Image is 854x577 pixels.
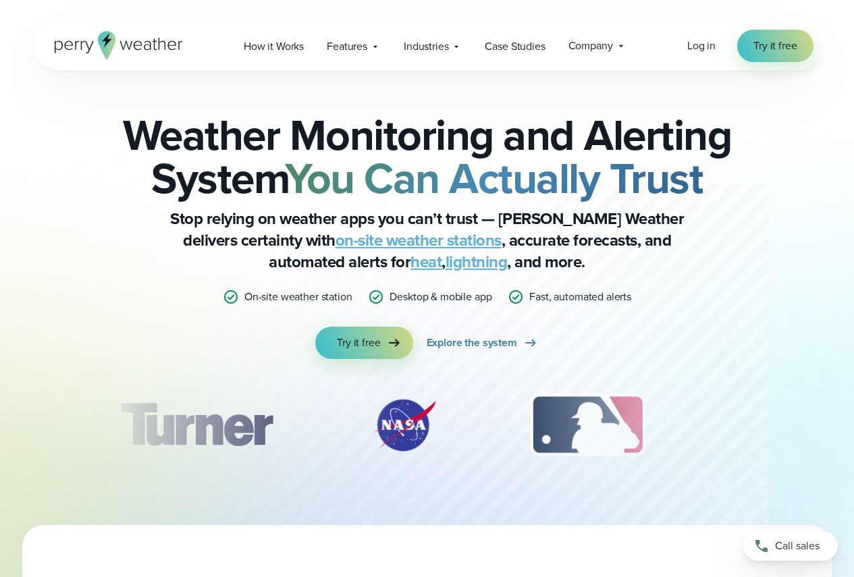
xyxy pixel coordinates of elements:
a: How it Works [232,32,315,60]
a: heat [410,250,442,274]
img: PGA.svg [724,391,832,459]
div: 2 of 12 [357,391,452,459]
a: Call sales [743,531,838,561]
span: Company [568,38,613,54]
span: Log in [687,38,716,53]
p: On-site weather station [244,289,352,305]
span: Explore the system [427,335,517,351]
p: Fast, automated alerts [529,289,631,305]
a: on-site weather stations [336,228,502,252]
div: 3 of 12 [516,391,659,459]
img: MLB.svg [516,391,659,459]
a: Try it free [315,327,412,359]
span: Industries [404,38,448,55]
p: Desktop & mobile app [390,289,491,305]
span: How it Works [244,38,304,55]
p: Stop relying on weather apps you can’t trust — [PERSON_NAME] Weather delivers certainty with , ac... [157,208,697,273]
span: Try it free [337,335,380,351]
span: Case Studies [485,38,545,55]
a: Explore the system [427,327,539,359]
strong: You Can Actually Trust [285,146,703,210]
div: 4 of 12 [724,391,832,459]
img: Turner-Construction_1.svg [100,391,292,459]
img: NASA.svg [357,391,452,459]
h2: Weather Monitoring and Alerting System [101,113,754,200]
a: lightning [446,250,508,274]
a: Case Studies [473,32,556,60]
span: Call sales [775,538,820,554]
a: Log in [687,38,716,54]
span: Try it free [753,38,797,54]
span: Features [327,38,367,55]
div: 1 of 12 [100,391,292,459]
div: slideshow [101,391,754,466]
a: Try it free [737,30,813,62]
